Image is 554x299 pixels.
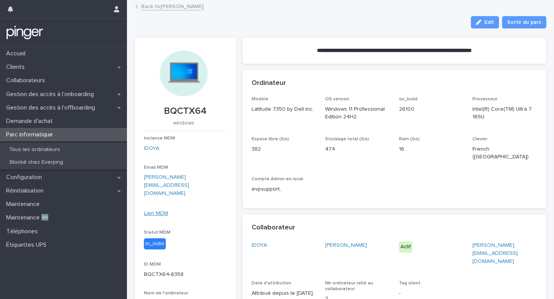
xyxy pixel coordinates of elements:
span: Espace libre (Go) [252,137,289,141]
span: Sortir du parc [507,18,541,26]
span: Ram (Go) [399,137,420,141]
p: Maintenance [3,201,46,208]
p: 382 [252,145,316,153]
a: Back to[PERSON_NAME] [141,2,204,10]
span: ID MDM [144,262,161,267]
a: [PERSON_NAME][EMAIL_ADDRESS][DOMAIN_NAME] [472,243,518,264]
p: Étiquettes UPS [3,241,53,249]
span: Instance MDM [144,136,175,141]
p: Collaborateurs [3,77,51,84]
p: Stocké chez Everping [3,159,69,166]
p: Parc informatique [3,131,59,138]
span: OS version [325,97,349,101]
p: Maintenance 🆕 [3,214,55,221]
span: Nom de l'ordinateur [144,291,188,296]
p: BQCTX64-6358 [144,271,227,279]
button: Sortir du parc [502,16,546,28]
a: [PERSON_NAME] [325,241,367,249]
span: Email MDM [144,165,168,170]
button: Edit [471,16,499,28]
a: IDOYA [144,145,159,153]
p: - [399,289,464,297]
span: Compte Admin en local [252,177,303,181]
span: Edit [484,20,494,25]
span: Statut MDM [144,230,170,235]
p: evpsupport, [252,185,316,193]
a: [PERSON_NAME][EMAIL_ADDRESS][DOMAIN_NAME] [144,174,189,196]
p: Gestion des accès à l’onboarding [3,91,100,98]
span: Clavier [472,137,487,141]
p: 474 [325,145,390,153]
a: IDOYA [252,241,267,249]
p: Gestion des accès à l’offboarding [3,104,101,111]
span: Modèle [252,97,269,101]
span: Date d'attribution [252,281,291,286]
p: Réinitialisation [3,187,50,194]
p: 16 [399,145,464,153]
img: mTgBEunGTSyRkCgitkcU [6,25,43,40]
span: Stockage total (Go) [325,137,369,141]
p: Configuration [3,174,48,181]
p: Clients [3,63,31,71]
h2: Collaborateur [252,224,295,232]
span: Nb ordinateur relié au collaborateur [325,281,373,291]
p: French ([GEOGRAPHIC_DATA]) [472,145,537,161]
h2: Ordinateur [252,79,286,88]
p: windows [144,120,224,126]
p: Téléphones [3,228,44,235]
p: Attribué depuis le [DATE] [252,289,316,297]
span: os_build [399,97,417,101]
span: Tag client [399,281,421,286]
a: Lien MDM [144,211,168,216]
div: in_mdm [144,238,166,249]
p: Demande d'achat [3,118,59,125]
p: Tous les ordinateurs [3,146,66,153]
p: Accueil [3,50,32,57]
p: Intel(R) Core(TM) Ultra 7 165U [472,105,537,121]
div: Actif [399,241,412,252]
p: BQCTX64 [144,106,227,117]
p: 26100 [399,105,464,113]
span: Processeur [472,97,497,101]
p: Latitude 7350 by Dell Inc. [252,105,316,113]
p: Windows 11 Professional Edition 24H2 [325,105,390,121]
